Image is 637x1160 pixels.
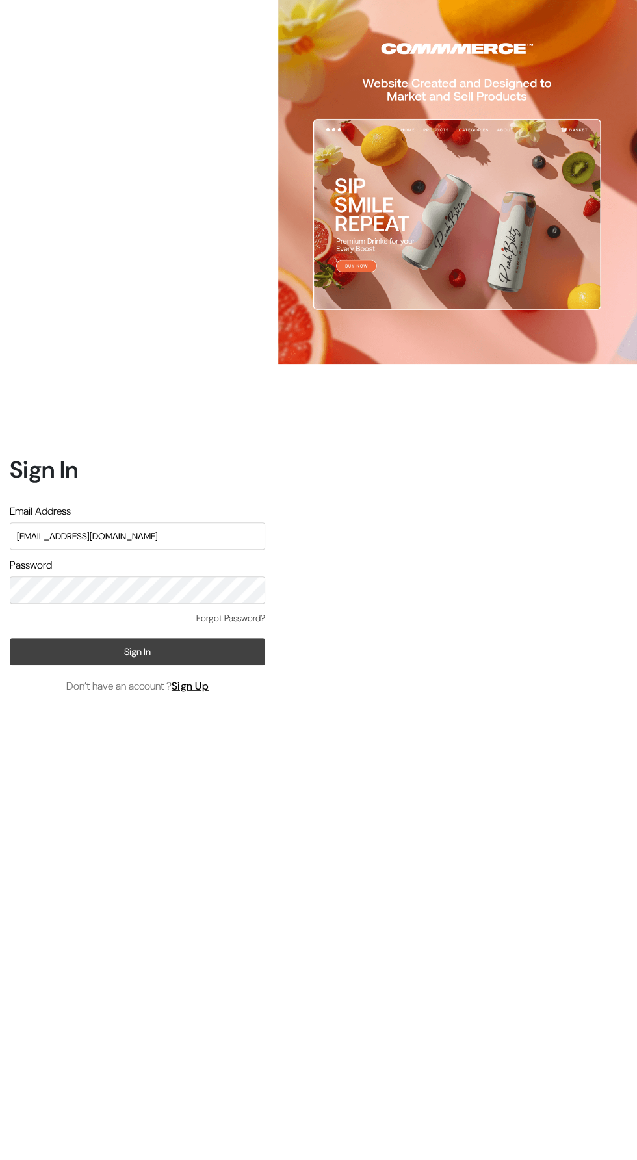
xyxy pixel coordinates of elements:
h1: Sign In [10,456,265,483]
button: Sign In [10,638,265,665]
span: Don’t have an account ? [66,678,209,694]
label: Email Address [10,504,71,519]
label: Password [10,558,52,573]
a: Forgot Password? [196,612,265,625]
a: Sign Up [172,679,209,693]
